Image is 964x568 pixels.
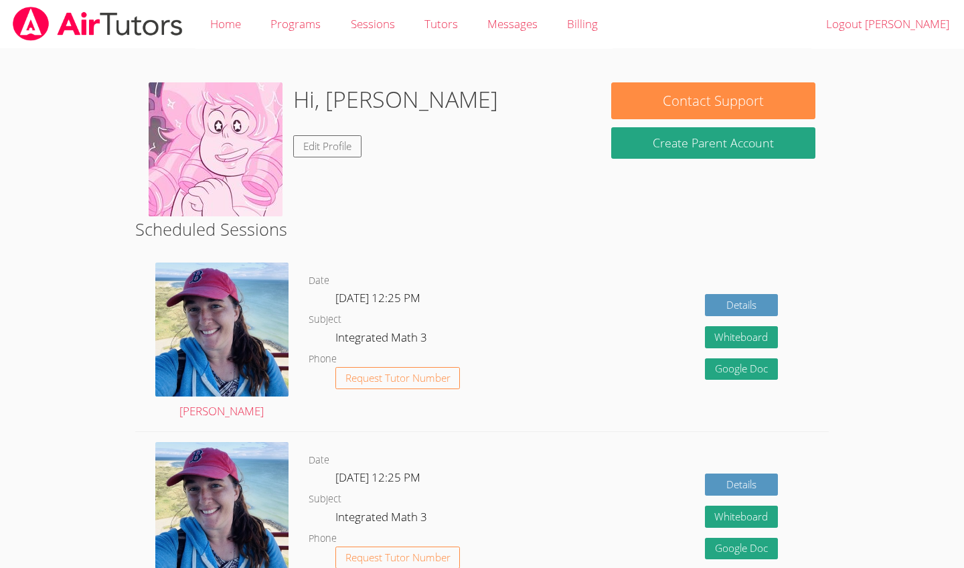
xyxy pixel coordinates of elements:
span: [DATE] 12:25 PM [335,470,420,485]
dt: Phone [309,530,337,547]
button: Contact Support [611,82,815,119]
a: Details [705,294,779,316]
button: Whiteboard [705,326,779,348]
a: [PERSON_NAME] [155,263,289,421]
dt: Date [309,273,329,289]
img: .jpg [149,82,283,216]
dt: Date [309,452,329,469]
button: Create Parent Account [611,127,815,159]
img: avatar.png [155,263,289,396]
span: Request Tutor Number [345,373,451,383]
span: [DATE] 12:25 PM [335,290,420,305]
a: Edit Profile [293,135,361,157]
h1: Hi, [PERSON_NAME] [293,82,498,117]
dd: Integrated Math 3 [335,328,430,351]
dd: Integrated Math 3 [335,508,430,530]
a: Details [705,474,779,496]
a: Google Doc [705,538,779,560]
button: Whiteboard [705,506,779,528]
dt: Subject [309,491,341,508]
span: Messages [487,16,538,31]
a: Google Doc [705,358,779,380]
span: Request Tutor Number [345,553,451,563]
button: Request Tutor Number [335,367,461,389]
dt: Subject [309,311,341,328]
img: airtutors_banner-c4298cdbf04f3fff15de1276eac7730deb9818008684d7c2e4769d2f7ddbe033.png [11,7,184,41]
dt: Phone [309,351,337,368]
h2: Scheduled Sessions [135,216,829,242]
